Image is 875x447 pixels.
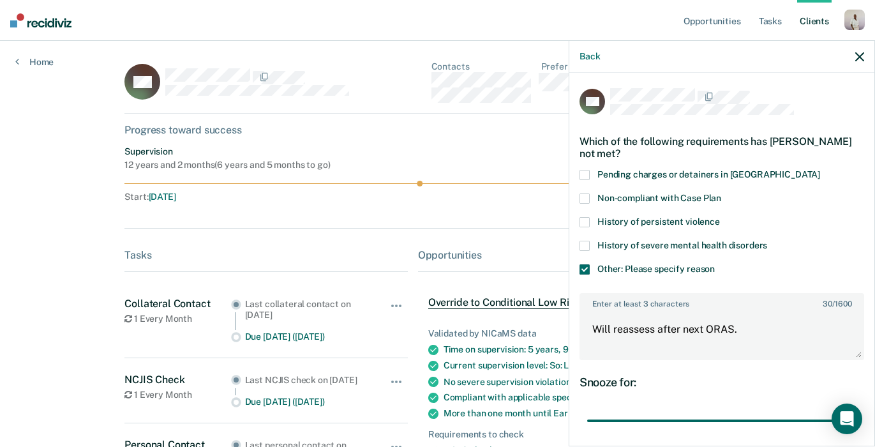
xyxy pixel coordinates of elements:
[124,314,230,324] div: 1 Every Month
[10,13,71,27] img: Recidiviz
[124,124,750,136] div: Progress toward success
[443,192,750,202] div: End :
[564,360,581,370] span: Low
[444,360,740,371] div: Current supervision level: So:
[124,192,438,202] div: Start :
[124,249,407,261] div: Tasks
[581,294,863,308] label: Enter at least 3 characters
[431,61,531,72] dt: Contacts
[597,169,820,179] span: Pending charges or detainers in [GEOGRAPHIC_DATA]
[124,160,330,170] div: 12 years and 2 months ( 6 years and 5 months to go )
[245,375,373,386] div: Last NCJIS check on [DATE]
[245,397,373,407] div: Due [DATE] ([DATE])
[124,390,230,400] div: 1 Every Month
[580,51,600,62] button: Back
[149,192,176,202] span: [DATE]
[597,240,767,250] span: History of severe mental health disorders
[444,392,740,403] div: Compliant with applicable special
[444,408,740,419] div: More than one month until Earned Discharge
[823,299,851,308] span: / 1600
[580,375,864,390] div: Snooze for:
[428,429,740,440] div: Requirements to check
[124,146,330,157] div: Supervision
[581,312,863,359] textarea: Will reassess after next ORAS.
[444,344,740,355] div: Time on supervision: 5 years, 9
[580,125,864,170] div: Which of the following requirements has [PERSON_NAME] not met?
[597,193,721,203] span: Non-compliant with Case Plan
[428,296,580,309] span: Override to Conditional Low Risk
[823,299,832,308] span: 30
[597,264,715,274] span: Other: Please specify reason
[124,374,230,386] div: NCJIS Check
[541,61,641,72] dt: Preferred Name
[428,328,740,339] div: Validated by NICaMS data
[444,376,740,388] div: No severe supervision violations in the last 6
[597,216,720,227] span: History of persistent violence
[15,56,54,68] a: Home
[124,298,230,310] div: Collateral Contact
[418,249,751,261] div: Opportunities
[245,299,373,321] div: Last collateral contact on [DATE]
[832,404,862,434] div: Open Intercom Messenger
[245,331,373,342] div: Due [DATE] ([DATE])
